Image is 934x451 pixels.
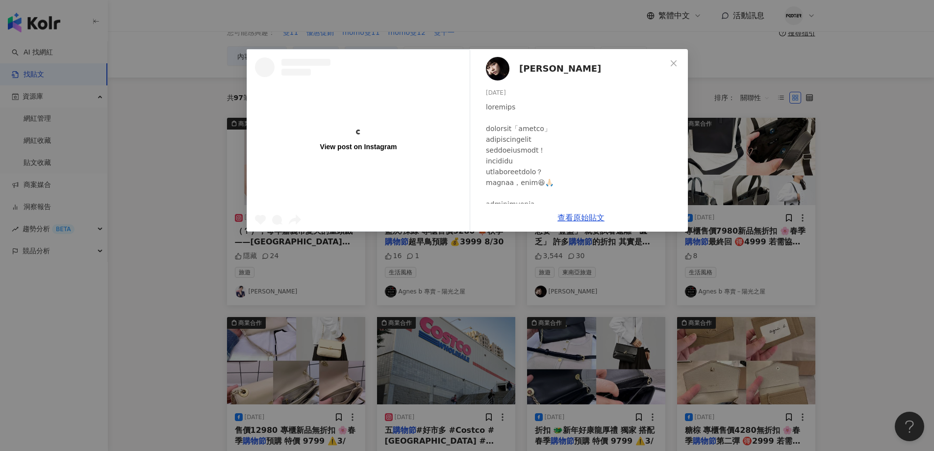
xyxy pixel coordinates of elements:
a: View post on Instagram [247,50,470,231]
a: KOL Avatar[PERSON_NAME] [486,57,666,80]
span: [PERSON_NAME] [519,62,601,76]
button: Close [664,53,683,73]
div: [DATE] [486,88,680,98]
span: close [670,59,678,67]
a: 查看原始貼文 [557,213,605,222]
img: KOL Avatar [486,57,509,80]
div: View post on Instagram [320,142,397,151]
